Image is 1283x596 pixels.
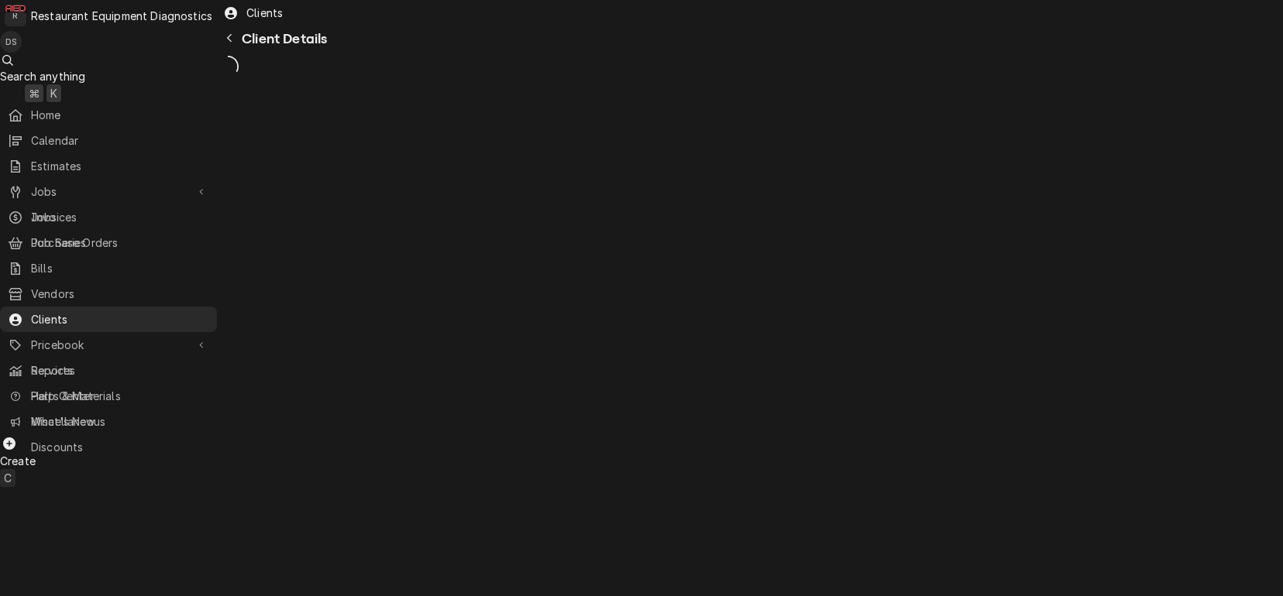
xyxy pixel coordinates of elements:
[31,107,209,123] span: Home
[29,85,40,101] span: ⌘
[242,31,327,46] span: Client Details
[50,85,57,101] span: K
[217,26,242,50] button: Navigate back
[31,183,186,200] span: Jobs
[4,470,12,486] span: C
[31,337,186,353] span: Pricebook
[31,158,209,174] span: Estimates
[5,5,26,26] div: R
[31,413,208,430] span: What's New
[31,362,209,378] span: Reports
[31,439,209,455] span: Discounts
[246,5,283,21] span: Clients
[31,388,208,404] span: Help Center
[31,311,209,327] span: Clients
[31,8,212,24] div: Restaurant Equipment Diagnostics
[31,209,209,225] span: Invoices
[31,286,209,302] span: Vendors
[31,132,209,149] span: Calendar
[217,53,239,80] span: Loading...
[5,5,26,26] div: Restaurant Equipment Diagnostics's Avatar
[31,260,209,276] span: Bills
[31,235,209,251] span: Purchase Orders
